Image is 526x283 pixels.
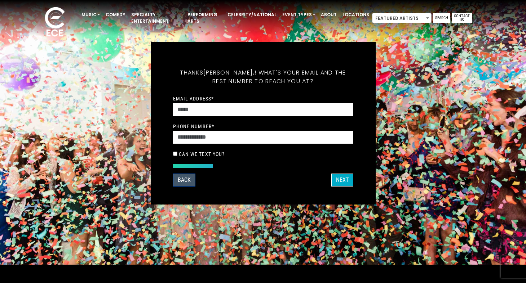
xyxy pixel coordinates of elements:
[79,9,103,21] a: Music
[372,13,431,23] span: Featured Artists
[37,5,73,40] img: ece_new_logo_whitev2-1.png
[173,174,195,187] button: Back
[225,9,279,21] a: Celebrity/National
[433,13,450,23] a: Search
[279,9,318,21] a: Event Types
[128,9,185,27] a: Specialty Entertainment
[173,60,353,94] h5: Thanks ! What's your email and the best number to reach you at?
[173,95,214,102] label: Email Address
[179,151,225,157] label: Can we text you?
[340,9,372,21] a: Locations
[331,174,353,187] button: Next
[103,9,128,21] a: Comedy
[173,123,215,130] label: Phone Number
[452,13,472,23] a: Contact Us
[318,9,340,21] a: About
[203,68,255,77] span: [PERSON_NAME],
[185,9,225,27] a: Performing Arts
